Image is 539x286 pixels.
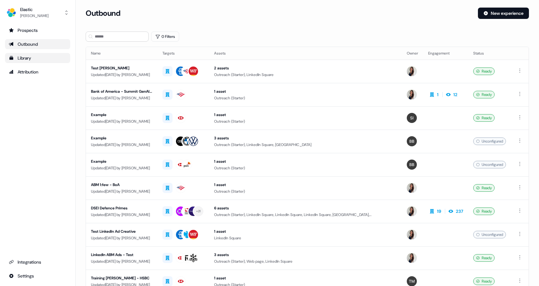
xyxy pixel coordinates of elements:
button: Elastic[PERSON_NAME] [5,5,70,20]
div: Elastic [20,6,48,13]
div: Ready [473,277,495,285]
div: Library [9,55,66,61]
div: Outreach (Starter), LinkedIn Square, LinkedIn Square, LinkedIn Square, [GEOGRAPHIC_DATA], [GEOGRA... [214,212,397,218]
a: Go to outbound experience [5,39,70,49]
div: Outbound [9,41,66,47]
th: Assets [209,47,402,60]
div: Integrations [9,259,66,265]
div: Outreach (Starter), LinkedIn Square [214,72,397,78]
img: Ben [407,136,417,146]
div: Updated [DATE] by [PERSON_NAME] [91,258,152,265]
h3: Outbound [86,9,120,18]
button: 0 Filters [151,32,179,42]
img: Kelly [407,90,417,100]
div: Updated [DATE] by [PERSON_NAME] [91,142,152,148]
div: 237 [456,208,463,214]
div: 1 [437,91,439,98]
div: 1 asset [214,158,397,165]
th: Targets [157,47,209,60]
div: Test LinkedIn Ad Creative [91,228,152,235]
div: Updated [DATE] by [PERSON_NAME] [91,188,152,195]
img: Kelly [407,66,417,76]
div: Updated [DATE] by [PERSON_NAME] [91,95,152,101]
div: Ready [473,184,495,192]
div: Prospects [9,27,66,33]
img: Samarth [407,113,417,123]
a: Go to integrations [5,271,70,281]
div: LinkedIn ABM Ads - Test [91,252,152,258]
th: Status [468,47,511,60]
div: Outreach (Starter) [214,188,397,195]
div: Outreach (Starter), LinkedIn Square, [GEOGRAPHIC_DATA] [214,142,397,148]
div: Attribution [9,69,66,75]
div: 19 [437,208,441,214]
div: [PERSON_NAME] [20,13,48,19]
div: Test [PERSON_NAME] [91,65,152,71]
div: Example [91,158,152,165]
div: Ready [473,67,495,75]
div: LinkedIn Square [214,235,397,241]
div: Unconfigured [473,137,506,145]
div: Outreach (Starter) [214,95,397,101]
div: Outreach (Starter) [214,165,397,171]
div: 3 assets [214,135,397,141]
img: Kelly [407,206,417,216]
div: Updated [DATE] by [PERSON_NAME] [91,118,152,125]
a: Go to templates [5,53,70,63]
div: Ready [473,91,495,98]
div: Outreach (Starter), Web page, LinkedIn Square [214,258,397,265]
a: Go to integrations [5,257,70,267]
button: New experience [478,8,529,19]
div: Unconfigured [473,161,506,168]
div: 12 [453,91,457,98]
img: Kelly [407,183,417,193]
div: Training [PERSON_NAME] - HSBC [91,275,152,281]
div: 1 asset [214,112,397,118]
img: Kelly [407,253,417,263]
div: Ready [473,114,495,122]
img: Kelly [407,230,417,240]
th: Name [86,47,157,60]
div: DSEI Defence Primes [91,205,152,211]
div: ABM 1:few - BoA [91,182,152,188]
div: Bank of America - Summit GenAI LP [91,88,152,95]
div: Example [91,135,152,141]
div: Example [91,112,152,118]
div: 1 asset [214,182,397,188]
div: Settings [9,273,66,279]
th: Engagement [423,47,468,60]
a: Go to attribution [5,67,70,77]
div: Ready [473,207,495,215]
div: + 21 [196,208,201,214]
div: 1 asset [214,88,397,95]
div: Updated [DATE] by [PERSON_NAME] [91,72,152,78]
div: 1 asset [214,228,397,235]
div: 6 assets [214,205,397,211]
div: Updated [DATE] by [PERSON_NAME] [91,235,152,241]
div: Ready [473,254,495,262]
div: Unconfigured [473,231,506,238]
div: 3 assets [214,252,397,258]
div: 1 asset [214,275,397,281]
div: Updated [DATE] by [PERSON_NAME] [91,212,152,218]
a: Go to prospects [5,25,70,35]
div: 2 assets [214,65,397,71]
th: Owner [402,47,423,60]
div: Updated [DATE] by [PERSON_NAME] [91,165,152,171]
div: Outreach (Starter) [214,118,397,125]
img: Ben [407,160,417,170]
